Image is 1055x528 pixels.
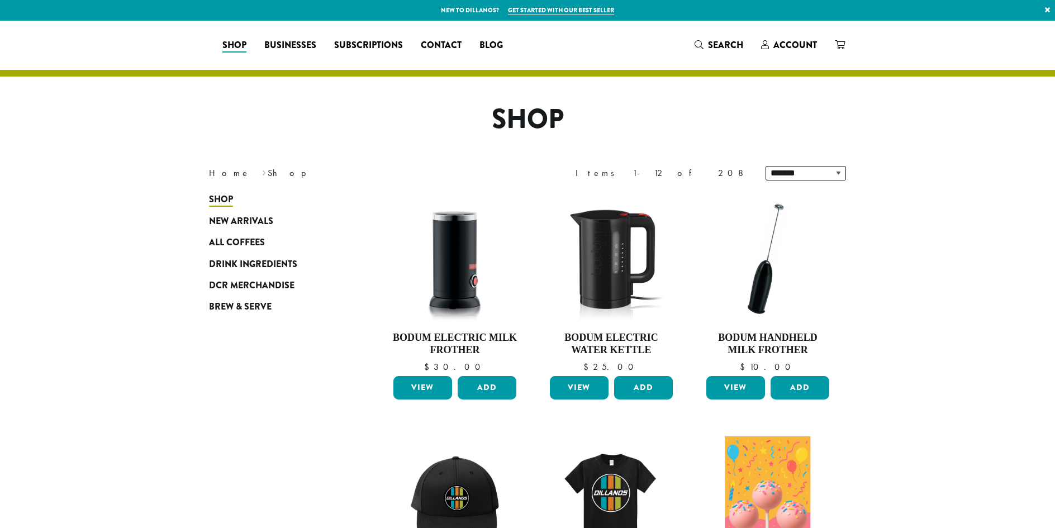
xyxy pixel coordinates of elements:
[201,103,854,136] h1: Shop
[209,211,343,232] a: New Arrivals
[547,332,676,356] h4: Bodum Electric Water Kettle
[547,194,676,323] img: DP3955.01.png
[209,193,233,207] span: Shop
[213,36,255,54] a: Shop
[421,39,462,53] span: Contact
[391,332,519,356] h4: Bodum Electric Milk Frother
[773,39,817,51] span: Account
[209,258,297,272] span: Drink Ingredients
[704,194,832,323] img: DP3927.01-002.png
[424,361,434,373] span: $
[209,296,343,317] a: Brew & Serve
[740,361,749,373] span: $
[209,275,343,296] a: DCR Merchandise
[393,376,452,399] a: View
[209,279,294,293] span: DCR Merchandise
[209,189,343,210] a: Shop
[547,194,676,372] a: Bodum Electric Water Kettle $25.00
[686,36,752,54] a: Search
[391,194,519,372] a: Bodum Electric Milk Frother $30.00
[209,300,272,314] span: Brew & Serve
[209,167,250,179] a: Home
[583,361,593,373] span: $
[264,39,316,53] span: Businesses
[209,167,511,180] nav: Breadcrumb
[209,236,265,250] span: All Coffees
[262,163,266,180] span: ›
[614,376,673,399] button: Add
[458,376,516,399] button: Add
[222,39,246,53] span: Shop
[550,376,609,399] a: View
[771,376,829,399] button: Add
[704,332,832,356] h4: Bodum Handheld Milk Frother
[583,361,639,373] bdi: 25.00
[708,39,743,51] span: Search
[704,194,832,372] a: Bodum Handheld Milk Frother $10.00
[209,232,343,253] a: All Coffees
[740,361,796,373] bdi: 10.00
[706,376,765,399] a: View
[576,167,749,180] div: Items 1-12 of 208
[209,215,273,229] span: New Arrivals
[391,194,519,323] img: DP3954.01-002.png
[209,253,343,274] a: Drink Ingredients
[479,39,503,53] span: Blog
[508,6,614,15] a: Get started with our best seller
[334,39,403,53] span: Subscriptions
[424,361,486,373] bdi: 30.00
